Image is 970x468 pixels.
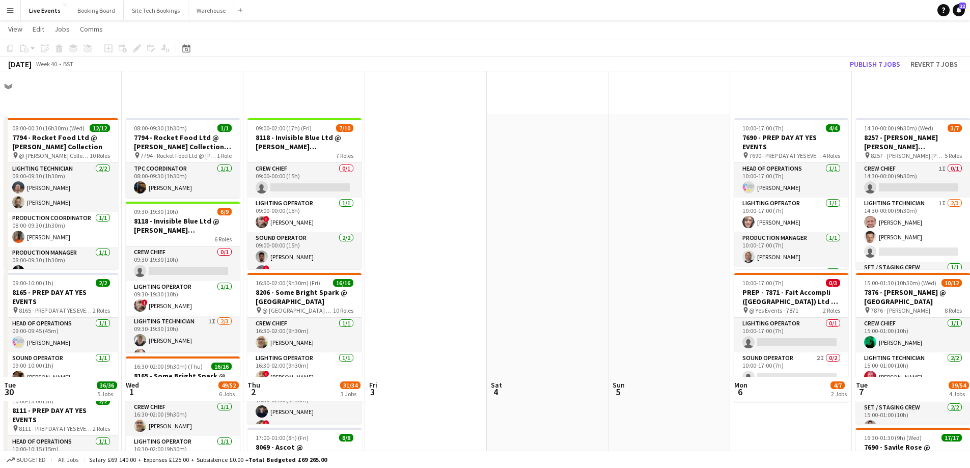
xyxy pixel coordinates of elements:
[247,318,362,352] app-card-role: Crew Chief1/116:30-02:00 (9h30m)[PERSON_NAME]
[80,24,103,34] span: Comms
[4,288,118,306] h3: 8165 - PREP DAY AT YES EVENTS
[856,262,970,296] app-card-role: Set / Staging Crew1/1
[141,152,217,159] span: 7794 - Rocket Food Ltd @ [PERSON_NAME] Collection
[734,133,848,151] h3: 7690 - PREP DAY AT YES EVENTS
[126,401,240,436] app-card-role: Crew Chief1/116:30-02:00 (9h30m)[PERSON_NAME]
[4,22,26,36] a: View
[124,386,139,398] span: 1
[126,316,240,380] app-card-role: Lighting Technician1I2/309:30-19:30 (10h)[PERSON_NAME][PERSON_NAME]
[8,59,32,69] div: [DATE]
[864,279,936,287] span: 15:00-01:30 (10h30m) (Wed)
[188,1,234,20] button: Warehouse
[489,386,502,398] span: 4
[949,381,969,389] span: 39/54
[126,202,240,352] app-job-card: 09:30-19:30 (10h)6/98118 - Invisible Blue Ltd @ [PERSON_NAME][GEOGRAPHIC_DATA]6 RolesCrew Chief0/...
[126,133,240,151] h3: 7794 - Rocket Food Ltd @ [PERSON_NAME] Collection - LOAD OUT
[4,118,118,269] app-job-card: 08:00-00:30 (16h30m) (Wed)12/127794 - Rocket Food Ltd @ [PERSON_NAME] Collection @ [PERSON_NAME] ...
[247,273,362,424] app-job-card: 16:30-02:00 (9h30m) (Fri)16/168206 - Some Bright Spark @ [GEOGRAPHIC_DATA] @ [GEOGRAPHIC_DATA] - ...
[4,352,118,387] app-card-role: Sound Operator1/109:00-10:00 (1h)[PERSON_NAME]
[941,434,962,442] span: 17/17
[247,232,362,282] app-card-role: Sound Operator2/209:00-00:00 (15h)[PERSON_NAME]![PERSON_NAME]
[734,267,848,301] app-card-role: Sound Operator1/1
[247,118,362,269] app-job-card: 09:00-02:00 (17h) (Fri)7/108118 - Invisible Blue Ltd @ [PERSON_NAME][GEOGRAPHIC_DATA]7 RolesCrew ...
[734,232,848,267] app-card-role: Production Manager1/110:00-17:00 (7h)[PERSON_NAME]
[247,133,362,151] h3: 8118 - Invisible Blue Ltd @ [PERSON_NAME][GEOGRAPHIC_DATA]
[733,386,747,398] span: 6
[4,273,118,387] div: 09:00-10:00 (1h)2/28165 - PREP DAY AT YES EVENTS 8165 - PREP DAY AT YES EVENTS2 RolesHead of Oper...
[333,279,353,287] span: 16/16
[97,381,117,389] span: 36/36
[3,386,16,398] span: 30
[19,425,93,432] span: 8111 - PREP DAY AT YES EVENTS
[219,390,238,398] div: 6 Jobs
[93,307,110,314] span: 2 Roles
[124,1,188,20] button: Site Tech Bookings
[953,4,965,16] a: 22
[4,133,118,151] h3: 7794 - Rocket Food Ltd @ [PERSON_NAME] Collection
[491,380,502,390] span: Sat
[856,402,970,451] app-card-role: Set / Staging Crew2/215:00-01:00 (10h)[PERSON_NAME]
[823,307,840,314] span: 2 Roles
[247,198,362,232] app-card-role: Lighting Operator1/109:00-00:00 (15h)![PERSON_NAME]
[734,163,848,198] app-card-role: Head of Operations1/110:00-17:00 (7h)[PERSON_NAME]
[19,307,93,314] span: 8165 - PREP DAY AT YES EVENTS
[29,22,48,36] a: Edit
[856,118,970,269] app-job-card: 14:30-00:00 (9h30m) (Wed)3/78257 - [PERSON_NAME] [PERSON_NAME] International @ [GEOGRAPHIC_DATA] ...
[218,381,239,389] span: 49/52
[256,124,312,132] span: 09:00-02:00 (17h) (Fri)
[126,163,240,198] app-card-role: TPC Coordinator1/108:00-09:30 (1h30m)[PERSON_NAME]
[263,371,269,377] span: !
[945,152,962,159] span: 5 Roles
[217,208,232,215] span: 6/9
[19,152,90,159] span: @ [PERSON_NAME] Collection - 7794
[33,24,44,34] span: Edit
[4,212,118,247] app-card-role: Production Coordinator1/108:00-09:30 (1h30m)[PERSON_NAME]
[340,381,361,389] span: 31/34
[69,1,124,20] button: Booking Board
[50,22,74,36] a: Jobs
[734,118,848,269] app-job-card: 10:00-17:00 (7h)4/47690 - PREP DAY AT YES EVENTS 7690 - PREP DAY AT YES EVENTS4 RolesHead of Oper...
[256,279,320,287] span: 16:30-02:00 (9h30m) (Fri)
[948,124,962,132] span: 3/7
[856,273,970,424] app-job-card: 15:00-01:30 (10h30m) (Wed)10/127876 - [PERSON_NAME] @ [GEOGRAPHIC_DATA] 7876 - [PERSON_NAME]8 Rol...
[134,124,187,132] span: 08:00-09:30 (1h30m)
[826,279,840,287] span: 0/3
[248,456,327,463] span: Total Budgeted £69 265.00
[856,318,970,352] app-card-role: Crew Chief1/115:00-01:00 (10h)[PERSON_NAME]
[830,381,845,389] span: 4/7
[126,118,240,198] div: 08:00-09:30 (1h30m)1/17794 - Rocket Food Ltd @ [PERSON_NAME] Collection - LOAD OUT 7794 - Rocket ...
[734,288,848,306] h3: PREP - 7871 - Fait Accompli ([GEOGRAPHIC_DATA]) Ltd @ YES Events
[341,390,360,398] div: 3 Jobs
[54,24,70,34] span: Jobs
[256,434,309,442] span: 17:00-01:00 (8h) (Fri)
[247,443,362,461] h3: 8069 - Ascot @ [GEOGRAPHIC_DATA]
[369,380,377,390] span: Fri
[76,22,107,36] a: Comms
[97,390,117,398] div: 5 Jobs
[90,152,110,159] span: 10 Roles
[134,363,203,370] span: 16:30-02:00 (9h30m) (Thu)
[734,318,848,352] app-card-role: Lighting Operator0/110:00-17:00 (7h)
[16,456,46,463] span: Budgeted
[21,1,69,20] button: Live Events
[126,281,240,316] app-card-role: Lighting Operator1/109:30-19:30 (10h)![PERSON_NAME]
[734,380,747,390] span: Mon
[734,273,848,402] app-job-card: 10:00-17:00 (7h)0/3PREP - 7871 - Fait Accompli ([GEOGRAPHIC_DATA]) Ltd @ YES Events @ Yes Events ...
[856,133,970,151] h3: 8257 - [PERSON_NAME] [PERSON_NAME] International @ [GEOGRAPHIC_DATA]
[4,318,118,352] app-card-role: Head of Operations1/109:00-09:45 (45m)[PERSON_NAME]
[217,124,232,132] span: 1/1
[90,124,110,132] span: 12/12
[263,216,269,222] span: !
[846,58,904,71] button: Publish 7 jobs
[906,58,962,71] button: Revert 7 jobs
[613,380,625,390] span: Sun
[871,152,945,159] span: 8257 - [PERSON_NAME] [PERSON_NAME] International @ [GEOGRAPHIC_DATA]
[8,24,22,34] span: View
[864,434,922,442] span: 16:30-01:30 (9h) (Wed)
[217,152,232,159] span: 1 Role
